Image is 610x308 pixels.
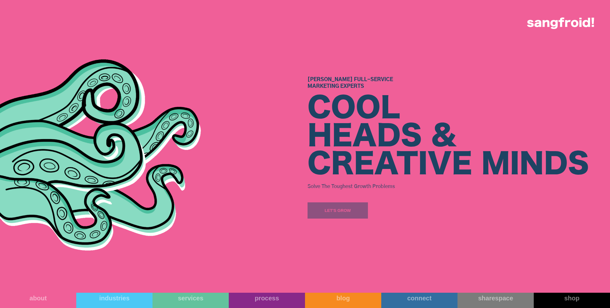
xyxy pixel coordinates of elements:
[381,293,457,308] a: connect
[308,76,589,90] h1: [PERSON_NAME] Full-Service Marketing Experts
[152,293,229,308] a: services
[308,202,368,219] a: Let's Grow
[229,294,305,302] div: process
[308,95,589,179] div: COOL HEADS & CREATIVE MINDS
[305,294,381,302] div: blog
[152,294,229,302] div: services
[308,181,589,191] h3: Solve The Toughest Growth Problems
[457,294,534,302] div: sharespace
[381,294,457,302] div: connect
[527,17,594,29] img: logo
[534,293,610,308] a: shop
[305,293,381,308] a: blog
[229,293,305,308] a: process
[457,293,534,308] a: sharespace
[76,294,152,302] div: industries
[325,207,351,214] div: Let's Grow
[534,294,610,302] div: shop
[76,293,152,308] a: industries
